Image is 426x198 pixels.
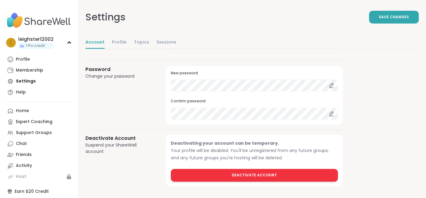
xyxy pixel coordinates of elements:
div: Profile [16,56,30,62]
a: Topics [134,37,149,49]
div: Friends [16,152,32,158]
span: Your profile will be disabled. You'll be unregistered from any future groups, and any future grou... [171,147,329,161]
button: Save Changes [369,11,419,23]
a: Profile [112,37,127,49]
span: Deactivate Account [232,172,277,178]
a: Home [5,105,73,116]
div: Help [16,89,26,95]
button: Deactivate Account [171,169,338,182]
h3: New password [171,71,338,76]
div: Settings [85,10,126,24]
h3: Password [85,66,151,73]
div: Earn $20 Credit [5,186,73,197]
span: 1 Pro credit [26,43,45,48]
a: Host [5,171,73,182]
span: Save Changes [379,14,409,20]
div: Home [16,108,29,114]
a: Account [85,37,105,49]
div: Expert Coaching [16,119,52,125]
a: Membership [5,65,73,76]
a: Support Groups [5,127,73,138]
a: Chat [5,138,73,149]
div: Support Groups [16,130,52,136]
span: l [10,39,12,47]
a: Friends [5,149,73,160]
div: leighster12002 [18,36,54,43]
a: Expert Coaching [5,116,73,127]
div: Membership [16,67,43,73]
div: Chat [16,141,27,147]
a: Help [5,87,73,98]
a: Sessions [156,37,176,49]
a: Activity [5,160,73,171]
h3: Deactivate Account [85,135,151,142]
img: ShareWell Nav Logo [5,10,73,31]
h3: Confirm password [171,99,338,104]
a: Profile [5,54,73,65]
span: Deactivating your account can be temporary. [171,140,279,146]
div: Activity [16,163,32,169]
div: Suspend your ShareWell account [85,142,151,155]
div: Host [16,174,26,180]
div: Change your password [85,73,151,80]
